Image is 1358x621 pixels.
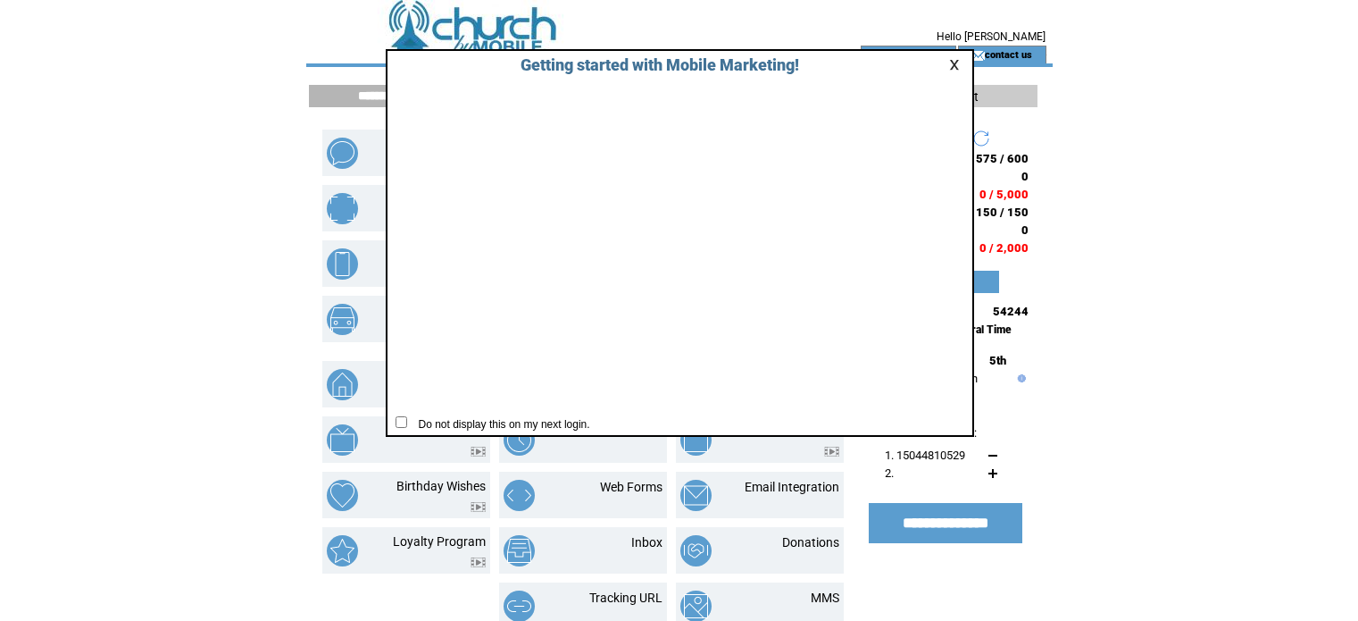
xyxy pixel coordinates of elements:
span: Central Time [948,323,1012,336]
img: web-forms.png [504,480,535,511]
img: inbox.png [504,535,535,566]
img: text-to-screen.png [327,424,358,456]
span: 5th [989,354,1006,367]
img: vehicle-listing.png [327,304,358,335]
img: scheduled-tasks.png [504,424,535,456]
img: mobile-coupons.png [327,193,358,224]
span: 0 [1021,223,1029,237]
a: Inbox [631,535,662,550]
img: loyalty-program.png [327,535,358,566]
span: 0 / 2,000 [979,241,1029,255]
a: contact us [985,48,1032,60]
img: video.png [471,447,486,457]
a: MMS [811,591,839,605]
span: 150 / 150 [976,206,1029,219]
span: Hello [PERSON_NAME] [937,30,1046,43]
a: Web Forms [600,480,662,494]
img: text-blast.png [327,138,358,169]
a: Birthday Wishes [396,479,486,493]
a: Tracking URL [589,591,662,605]
span: 0 [1021,170,1029,183]
img: help.gif [1013,374,1026,382]
img: donations.png [680,535,712,566]
img: account_icon.gif [887,48,901,63]
span: 1. 15044810529 [885,449,965,462]
img: video.png [824,447,839,457]
span: 54244 [993,305,1029,318]
img: video.png [471,502,486,512]
span: 2. [885,466,894,480]
a: Loyalty Program [393,534,486,549]
img: property-listing.png [327,369,358,400]
img: video.png [471,558,486,567]
span: Do not display this on my next login. [410,418,590,431]
a: Donations [782,535,839,550]
img: mobile-websites.png [327,248,358,280]
img: text-to-win.png [680,424,712,456]
span: Getting started with Mobile Marketing! [503,55,799,74]
img: email-integration.png [680,480,712,511]
span: 0 / 5,000 [979,188,1029,201]
img: contact_us_icon.gif [971,48,985,63]
span: 575 / 600 [976,152,1029,165]
a: Email Integration [745,480,839,494]
img: birthday-wishes.png [327,480,358,511]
